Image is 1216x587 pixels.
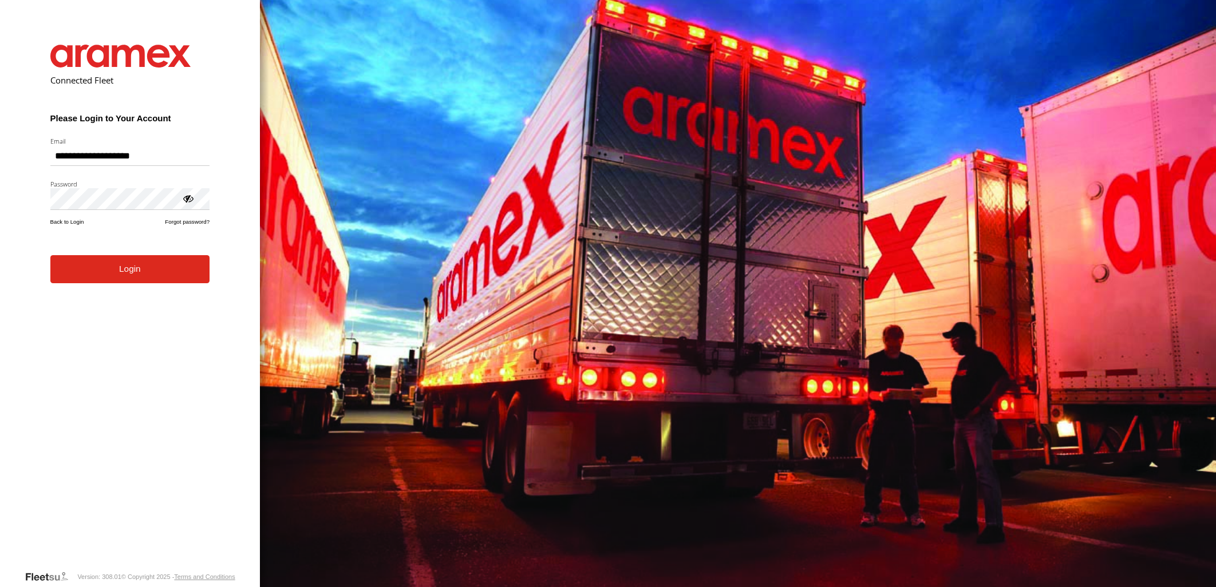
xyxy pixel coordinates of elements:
[25,571,77,582] a: Visit our Website
[50,113,210,123] h3: Please Login to Your Account
[50,45,191,68] img: Aramex
[50,255,210,283] button: Login
[121,573,235,580] div: © Copyright 2025 -
[174,573,235,580] a: Terms and Conditions
[50,219,84,225] a: Back to Login
[165,219,210,225] a: Forgot password?
[50,137,210,145] label: Email
[77,573,121,580] div: Version: 308.01
[50,180,210,188] label: Password
[50,74,210,86] h2: Connected Fleet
